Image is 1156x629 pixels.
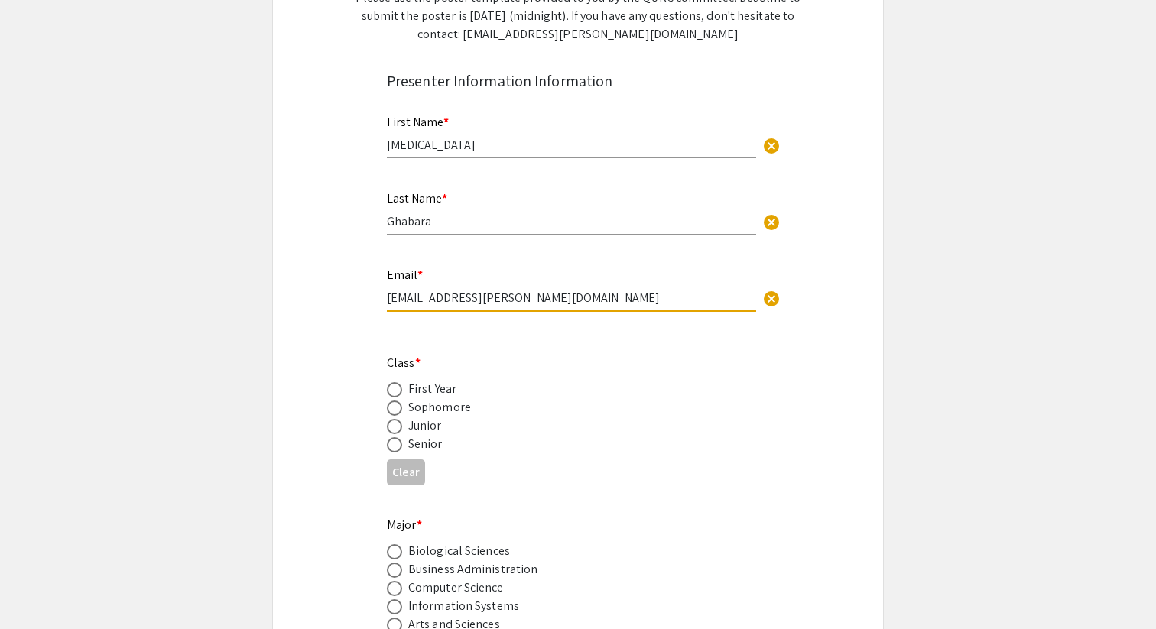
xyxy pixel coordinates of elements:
[387,459,425,485] button: Clear
[408,597,519,615] div: Information Systems
[756,282,787,313] button: Clear
[387,70,769,92] div: Presenter Information Information
[387,190,447,206] mat-label: Last Name
[408,435,443,453] div: Senior
[387,114,449,130] mat-label: First Name
[387,290,756,306] input: Type Here
[408,417,442,435] div: Junior
[756,206,787,236] button: Clear
[408,560,537,579] div: Business Administration
[408,542,510,560] div: Biological Sciences
[387,517,422,533] mat-label: Major
[408,380,456,398] div: First Year
[387,137,756,153] input: Type Here
[387,355,421,371] mat-label: Class
[11,560,65,618] iframe: Chat
[762,137,781,155] span: cancel
[762,290,781,308] span: cancel
[762,213,781,232] span: cancel
[387,213,756,229] input: Type Here
[756,130,787,160] button: Clear
[387,267,423,283] mat-label: Email
[408,579,504,597] div: Computer Science
[408,398,471,417] div: Sophomore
